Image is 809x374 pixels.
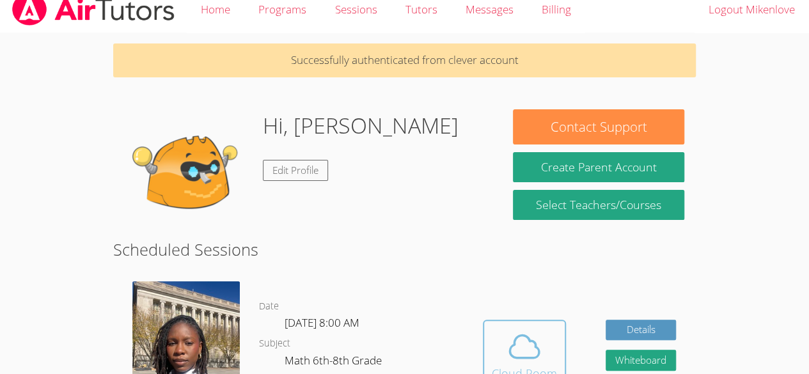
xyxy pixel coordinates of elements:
img: default.png [125,109,253,237]
a: Edit Profile [263,160,328,181]
span: Messages [466,2,514,17]
a: Details [606,320,676,341]
button: Create Parent Account [513,152,684,182]
h1: Hi, [PERSON_NAME] [263,109,459,142]
dt: Date [259,299,279,315]
p: Successfully authenticated from clever account [113,43,696,77]
span: [DATE] 8:00 AM [285,315,359,330]
button: Whiteboard [606,350,676,371]
dt: Subject [259,336,290,352]
dd: Math 6th-8th Grade [285,352,384,373]
h2: Scheduled Sessions [113,237,696,261]
a: Select Teachers/Courses [513,190,684,220]
button: Contact Support [513,109,684,144]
